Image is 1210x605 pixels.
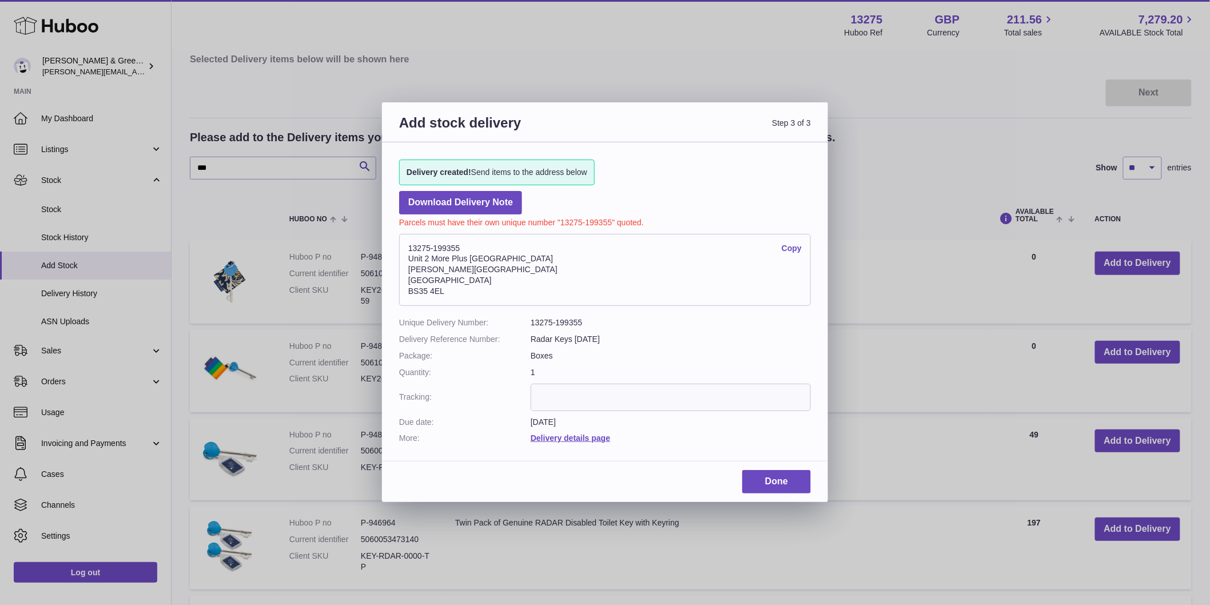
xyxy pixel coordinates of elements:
dt: Unique Delivery Number: [399,317,531,328]
dt: Due date: [399,417,531,428]
dd: Boxes [531,351,811,361]
dt: Quantity: [399,367,531,378]
span: Send items to the address below [407,167,587,178]
a: Copy [782,243,802,254]
dt: Delivery Reference Number: [399,334,531,345]
a: Download Delivery Note [399,191,522,214]
span: Step 3 of 3 [605,114,811,145]
dd: [DATE] [531,417,811,428]
strong: Delivery created! [407,168,471,177]
dd: Radar Keys [DATE] [531,334,811,345]
a: Delivery details page [531,433,610,443]
dd: 13275-199355 [531,317,811,328]
dt: More: [399,433,531,444]
dt: Package: [399,351,531,361]
address: 13275-199355 Unit 2 More Plus [GEOGRAPHIC_DATA] [PERSON_NAME][GEOGRAPHIC_DATA] [GEOGRAPHIC_DATA] ... [399,234,811,306]
dt: Tracking: [399,384,531,411]
h3: Add stock delivery [399,114,605,145]
dd: 1 [531,367,811,378]
p: Parcels must have their own unique number "13275-199355" quoted. [399,214,811,228]
a: Done [742,470,811,493]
